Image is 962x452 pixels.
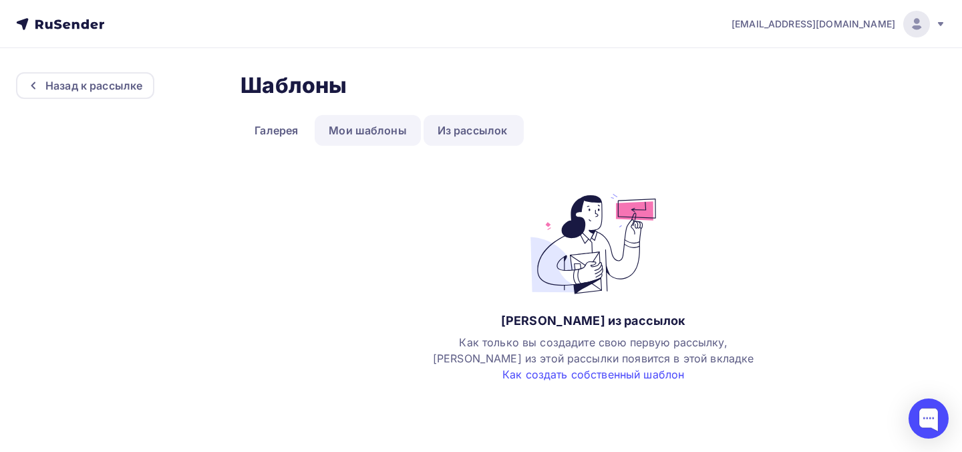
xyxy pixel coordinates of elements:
[502,368,684,381] a: Как создать собственный шаблон
[240,72,347,99] h2: Шаблоны
[732,11,946,37] a: [EMAIL_ADDRESS][DOMAIN_NAME]
[424,115,522,146] a: Из рассылок
[732,17,895,31] span: [EMAIL_ADDRESS][DOMAIN_NAME]
[45,78,142,94] div: Назад к рассылке
[315,115,421,146] a: Мои шаблоны
[433,336,754,381] span: Как только вы создадите свою первую рассылку, [PERSON_NAME] из этой рассылки появится в этой вкладке
[501,313,686,329] div: [PERSON_NAME] из рассылок
[240,115,312,146] a: Галерея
